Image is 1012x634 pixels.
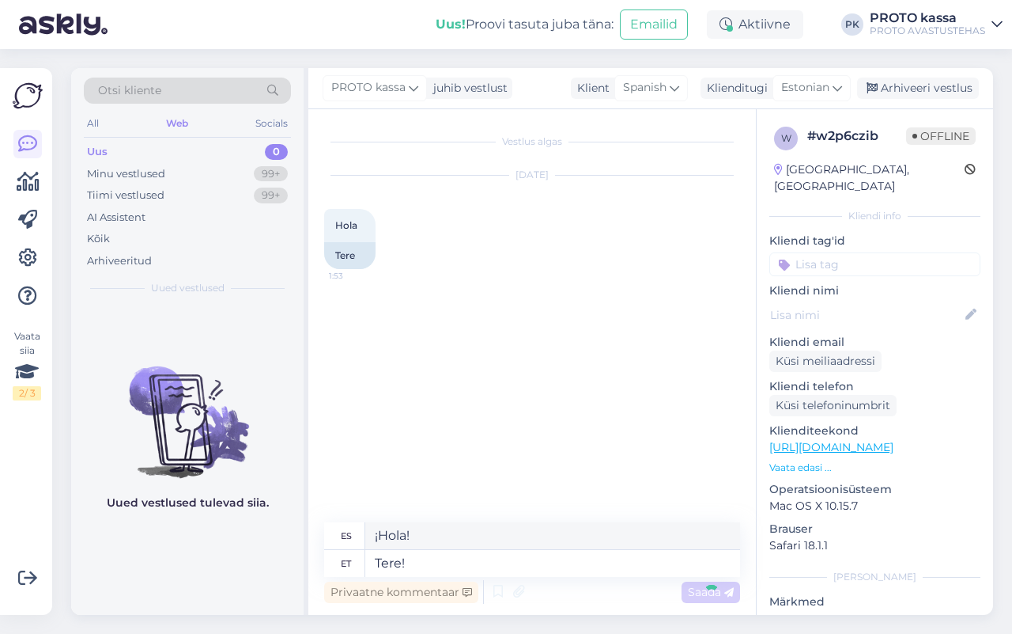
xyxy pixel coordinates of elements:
[87,231,110,247] div: Kõik
[71,338,304,480] img: No chats
[769,498,980,514] p: Mac OS X 10.15.7
[324,135,740,149] div: Vestlus algas
[769,423,980,439] p: Klienditeekond
[841,13,863,36] div: PK
[769,351,882,372] div: Küsi meiliaadressi
[870,12,985,25] div: PROTO kassa
[331,79,406,97] span: PROTO kassa
[769,378,980,395] p: Kliendi telefon
[769,283,980,299] p: Kliendi nimi
[770,306,962,324] input: Lisa nimi
[857,78,979,99] div: Arhiveeri vestlus
[107,495,269,511] p: Uued vestlused tulevad siia.
[769,440,893,454] a: [URL][DOMAIN_NAME]
[769,594,980,610] p: Märkmed
[769,537,980,554] p: Safari 18.1.1
[769,209,980,223] div: Kliendi info
[324,168,740,182] div: [DATE]
[436,17,466,32] b: Uus!
[87,210,145,226] div: AI Assistent
[571,80,610,97] div: Klient
[769,334,980,351] p: Kliendi email
[774,161,965,195] div: [GEOGRAPHIC_DATA], [GEOGRAPHIC_DATA]
[781,132,791,144] span: w
[906,127,976,145] span: Offline
[265,144,288,160] div: 0
[252,113,291,134] div: Socials
[87,144,108,160] div: Uus
[254,166,288,182] div: 99+
[254,188,288,203] div: 99+
[13,81,43,111] img: Askly Logo
[870,25,985,37] div: PROTO AVASTUSTEHAS
[700,80,768,97] div: Klienditugi
[87,188,164,203] div: Tiimi vestlused
[769,252,980,276] input: Lisa tag
[870,12,1003,37] a: PROTO kassaPROTO AVASTUSTEHAS
[623,79,666,97] span: Spanish
[98,82,161,99] span: Otsi kliente
[324,242,376,269] div: Tere
[13,329,41,401] div: Vaata siia
[13,386,41,401] div: 2 / 3
[329,270,388,282] span: 1:53
[707,10,803,39] div: Aktiivne
[769,481,980,498] p: Operatsioonisüsteem
[84,113,102,134] div: All
[436,15,614,34] div: Proovi tasuta juba täna:
[807,127,906,146] div: # w2p6czib
[151,281,225,295] span: Uued vestlused
[87,166,165,182] div: Minu vestlused
[427,80,508,97] div: juhib vestlust
[769,570,980,584] div: [PERSON_NAME]
[769,395,897,416] div: Küsi telefoninumbrit
[335,219,357,231] span: Hola
[769,521,980,537] p: Brauser
[620,9,688,40] button: Emailid
[87,253,152,269] div: Arhiveeritud
[163,113,191,134] div: Web
[769,461,980,475] p: Vaata edasi ...
[769,233,980,249] p: Kliendi tag'id
[781,79,829,97] span: Estonian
